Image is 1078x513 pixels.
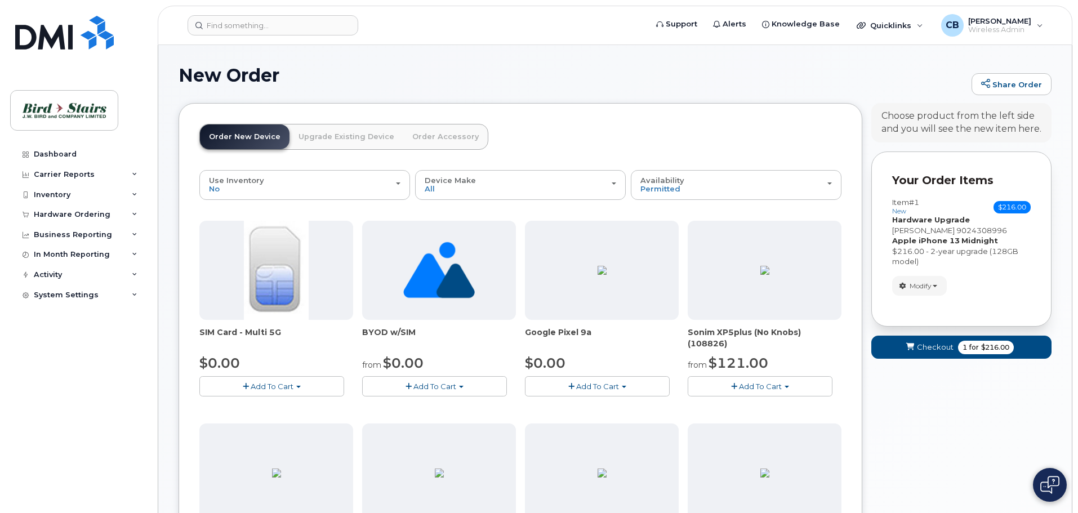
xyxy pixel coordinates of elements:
strong: Apple iPhone 13 [892,236,960,245]
img: 13294312-3312-4219-9925-ACC385DD21E2.png [598,266,607,275]
span: $0.00 [383,355,424,371]
button: Device Make All [415,170,626,199]
span: for [967,342,981,353]
img: 5FFB6D20-ABAE-4868-B366-7CFDCC8C6FCC.png [760,266,769,275]
span: Modify [910,281,932,291]
img: no_image_found-2caef05468ed5679b831cfe6fc140e25e0c280774317ffc20a367ab7fd17291e.png [403,221,475,320]
h3: Item [892,198,919,215]
div: SIM Card - Multi 5G [199,327,353,349]
strong: Midnight [961,236,998,245]
small: from [688,360,707,370]
span: $216.00 [994,201,1031,213]
span: Device Make [425,176,476,185]
span: $0.00 [525,355,565,371]
button: Add To Cart [688,376,832,396]
img: Open chat [1040,476,1059,494]
div: Google Pixel 9a [525,327,679,349]
a: Upgrade Existing Device [289,124,403,149]
span: $216.00 [981,342,1009,353]
button: Checkout 1 for $216.00 [871,336,1052,359]
span: No [209,184,220,193]
div: $216.00 - 2-year upgrade (128GB model) [892,246,1031,267]
span: Availability [640,176,684,185]
button: Availability Permitted [631,170,841,199]
a: Order New Device [200,124,289,149]
small: new [892,207,906,215]
span: $0.00 [199,355,240,371]
small: from [362,360,381,370]
div: BYOD w/SIM [362,327,516,349]
img: 181A3660-5414-476E-B3B7-AA1D74F1F6E2.png [760,469,769,478]
div: Sonim XP5plus (No Knobs) (108826) [688,327,841,349]
img: E7EB6A23-A041-42A0-8286-757622E2148C.png [435,469,444,478]
img: B3C71357-DDCE-418C-8EC7-39BB8291D9C5.png [272,469,281,478]
button: Add To Cart [525,376,670,396]
span: Add To Cart [739,382,782,391]
span: Permitted [640,184,680,193]
span: $121.00 [709,355,768,371]
a: Share Order [972,73,1052,96]
span: 1 [963,342,967,353]
img: 19E98D24-4FE0-463D-A6C8-45919DAD109D.png [598,469,607,478]
p: Your Order Items [892,172,1031,189]
span: Use Inventory [209,176,264,185]
span: #1 [909,198,919,207]
span: Add To Cart [413,382,456,391]
button: Add To Cart [199,376,344,396]
button: Modify [892,276,947,296]
span: [PERSON_NAME] [892,226,955,235]
img: 00D627D4-43E9-49B7-A367-2C99342E128C.jpg [244,221,308,320]
a: Order Accessory [403,124,488,149]
span: Add To Cart [251,382,293,391]
h1: New Order [179,65,966,85]
span: Checkout [917,342,954,353]
span: All [425,184,435,193]
span: 9024308996 [956,226,1007,235]
div: Choose product from the left side and you will see the new item here. [881,110,1041,136]
button: Add To Cart [362,376,507,396]
strong: Hardware Upgrade [892,215,970,224]
span: Add To Cart [576,382,619,391]
button: Use Inventory No [199,170,410,199]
